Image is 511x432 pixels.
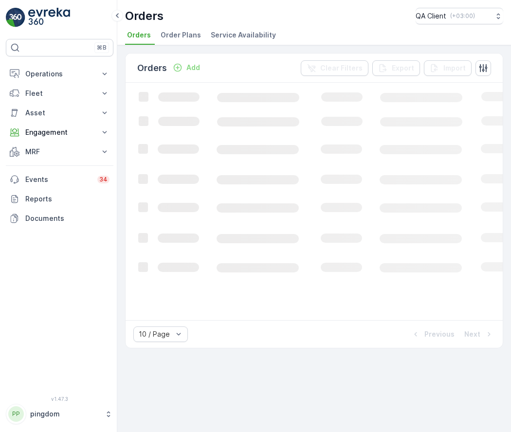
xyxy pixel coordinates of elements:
p: ( +03:00 ) [450,12,475,20]
button: Operations [6,64,113,84]
button: Clear Filters [301,60,368,76]
p: Asset [25,108,94,118]
button: Fleet [6,84,113,103]
button: Asset [6,103,113,123]
p: Export [392,63,414,73]
p: ⌘B [97,44,107,52]
img: logo_light-DOdMpM7g.png [28,8,70,27]
button: Next [463,328,495,340]
p: Orders [137,61,167,75]
p: Fleet [25,89,94,98]
p: 34 [99,176,108,183]
p: Next [464,329,480,339]
a: Reports [6,189,113,209]
p: QA Client [416,11,446,21]
span: Service Availability [211,30,276,40]
button: QA Client(+03:00) [416,8,503,24]
p: MRF [25,147,94,157]
p: Events [25,175,91,184]
p: Reports [25,194,109,204]
p: Add [186,63,200,72]
div: PP [8,406,24,422]
button: Export [372,60,420,76]
p: pingdom [30,409,100,419]
a: Documents [6,209,113,228]
button: Import [424,60,472,76]
p: Clear Filters [320,63,363,73]
p: Engagement [25,127,94,137]
p: Documents [25,214,109,223]
span: Order Plans [161,30,201,40]
button: Engagement [6,123,113,142]
p: Operations [25,69,94,79]
span: v 1.47.3 [6,396,113,402]
p: Previous [424,329,455,339]
button: PPpingdom [6,404,113,424]
button: Previous [410,328,456,340]
p: Import [443,63,466,73]
span: Orders [127,30,151,40]
button: MRF [6,142,113,162]
a: Events34 [6,170,113,189]
p: Orders [125,8,164,24]
button: Add [169,62,204,73]
img: logo [6,8,25,27]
